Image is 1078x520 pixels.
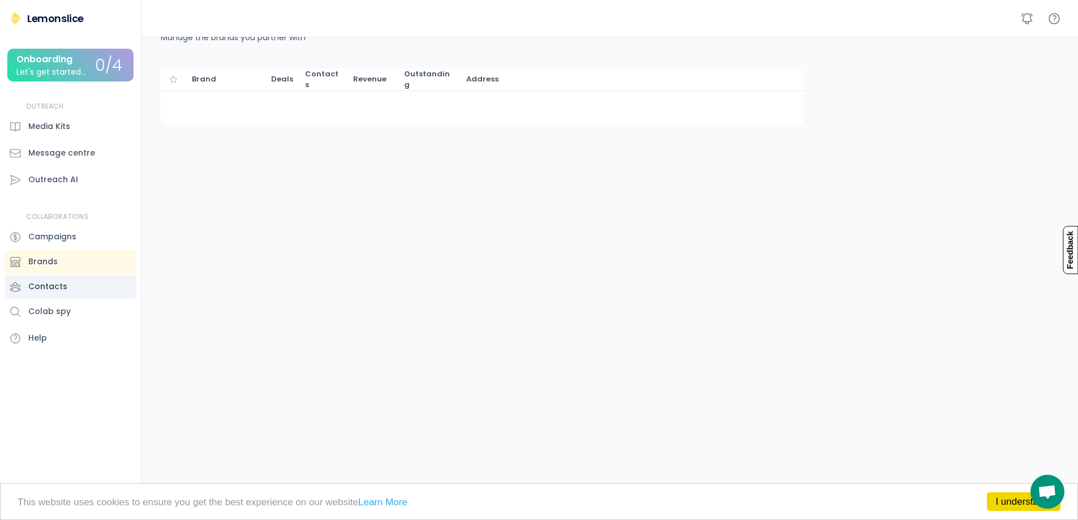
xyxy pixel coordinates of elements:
[28,332,47,344] div: Help
[358,497,407,508] a: Learn More
[28,121,70,132] div: Media Kits
[9,11,23,25] img: Lemonslice
[28,174,78,186] div: Outreach AI
[16,54,72,65] div: Onboarding
[404,69,455,89] div: Invoiced deals that are 'Not paid'
[28,281,67,293] div: Contacts
[26,102,64,111] div: OUTREACH
[26,212,88,222] div: COLLABORATIONS
[305,69,342,89] div: Contacts
[16,68,86,76] div: Let's get started...
[95,57,122,75] div: 0/4
[28,231,76,243] div: Campaigns
[28,306,71,317] div: Colab spy
[28,256,58,268] div: Brands
[27,11,84,25] div: Lemonslice
[466,74,585,84] div: Address
[987,492,1060,511] a: I understand!
[161,32,306,44] div: Manage the brands you partner with
[192,74,260,84] div: Brand
[1030,475,1064,509] a: Mở cuộc trò chuyện
[353,74,393,84] div: Completed deals that are 'Paid'
[28,147,95,159] div: Message centre
[271,74,294,84] div: Deals
[18,497,1060,507] p: This website uses cookies to ensure you get the best experience on our website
